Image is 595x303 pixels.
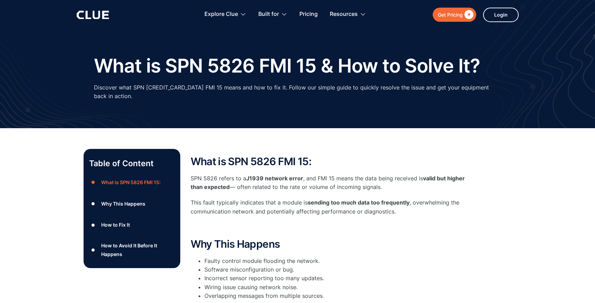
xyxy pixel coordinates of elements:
div: Why This Happens [101,199,145,208]
div: How to Avoid It Before It Happens [101,241,174,258]
div: Explore Clue [204,3,246,25]
div: ● [89,220,97,230]
li: Faulty control module flooding the network. [204,257,467,265]
strong: sending too much data too frequently [308,199,410,206]
a: Get Pricing [433,8,476,22]
div: Resources [330,3,366,25]
p: Discover what SPN [CREDIT_CARD_DATA] FMI 15 means and how to fix it. Follow our simple guide to q... [94,83,501,101]
h2: What is SPN 5826 FMI 15: [191,156,467,167]
a: Pricing [299,3,318,25]
div: How to Fix It [101,220,130,229]
h1: What is SPN 5826 FMI 15 & How to Solve It? [94,55,480,76]
p: ‍ [191,223,467,231]
div: Built for [258,3,287,25]
p: Table of Content [89,158,175,169]
div: ● [89,199,97,209]
div: What is SPN 5826 FMI 15: [101,178,161,187]
a: Login [483,8,519,22]
strong: J1939 network error [246,175,303,182]
div: Built for [258,3,279,25]
a: ●Why This Happens [89,199,175,209]
div: Explore Clue [204,3,238,25]
div: Resources [330,3,358,25]
p: SPN 5826 refers to a , and FMI 15 means the data being received is — often related to the rate or... [191,174,467,191]
div: ● [89,177,97,188]
div: ● [89,245,97,255]
a: ●How to Fix It [89,220,175,230]
li: Wiring issue causing network noise. [204,283,467,292]
li: Software misconfiguration or bug. [204,265,467,274]
a: ●What is SPN 5826 FMI 15: [89,177,175,188]
div: Get Pricing [438,10,463,19]
li: Incorrect sensor reporting too many updates. [204,274,467,283]
div:  [463,10,473,19]
li: Overlapping messages from multiple sources. [204,292,467,300]
a: ●How to Avoid It Before It Happens [89,241,175,258]
p: This fault typically indicates that a module is , overwhelming the communication network and pote... [191,198,467,216]
h2: Why This Happens [191,238,467,250]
